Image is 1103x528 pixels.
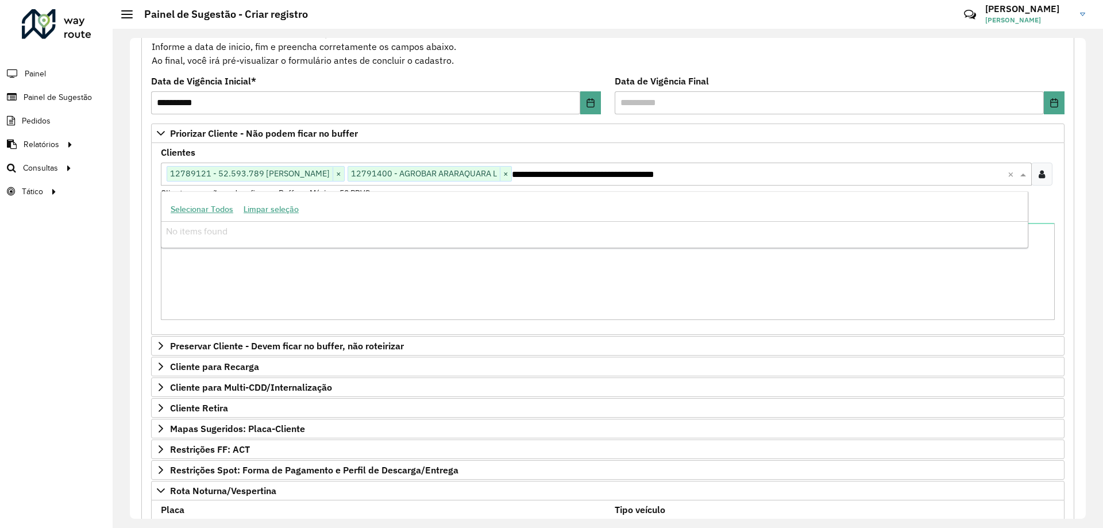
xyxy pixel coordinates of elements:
[985,15,1071,25] span: [PERSON_NAME]
[151,440,1065,459] a: Restrições FF: ACT
[170,362,259,371] span: Cliente para Recarga
[238,201,304,218] button: Limpar seleção
[615,74,709,88] label: Data de Vigência Final
[985,3,1071,14] h3: [PERSON_NAME]
[1008,167,1017,181] span: Clear all
[165,201,238,218] button: Selecionar Todos
[348,167,500,180] span: 12791400 - AGROBAR ARARAQUARA L
[161,145,195,159] label: Clientes
[151,419,1065,438] a: Mapas Sugeridos: Placa-Cliente
[22,186,43,198] span: Tático
[170,424,305,433] span: Mapas Sugeridos: Placa-Cliente
[170,383,332,392] span: Cliente para Multi-CDD/Internalização
[151,124,1065,143] a: Priorizar Cliente - Não podem ficar no buffer
[333,167,344,181] span: ×
[151,357,1065,376] a: Cliente para Recarga
[500,167,511,181] span: ×
[170,445,250,454] span: Restrições FF: ACT
[1044,91,1065,114] button: Choose Date
[167,167,333,180] span: 12789121 - 52.593.789 [PERSON_NAME]
[161,191,1028,248] ng-dropdown-panel: Options list
[170,465,458,475] span: Restrições Spot: Forma de Pagamento e Perfil de Descarga/Entrega
[151,460,1065,480] a: Restrições Spot: Forma de Pagamento e Perfil de Descarga/Entrega
[22,115,51,127] span: Pedidos
[615,503,665,517] label: Tipo veículo
[151,143,1065,335] div: Priorizar Cliente - Não podem ficar no buffer
[133,8,308,21] h2: Painel de Sugestão - Criar registro
[170,129,358,138] span: Priorizar Cliente - Não podem ficar no buffer
[170,403,228,413] span: Cliente Retira
[161,188,370,198] small: Clientes que não podem ficar no Buffer – Máximo 50 PDVS
[151,336,1065,356] a: Preservar Cliente - Devem ficar no buffer, não roteirizar
[24,138,59,151] span: Relatórios
[151,25,1065,68] div: Informe a data de inicio, fim e preencha corretamente os campos abaixo. Ao final, você irá pré-vi...
[152,27,341,38] strong: Cadastro Painel de sugestão de roteirização:
[580,91,601,114] button: Choose Date
[24,91,92,103] span: Painel de Sugestão
[958,2,982,27] a: Contato Rápido
[161,503,184,517] label: Placa
[151,481,1065,500] a: Rota Noturna/Vespertina
[151,377,1065,397] a: Cliente para Multi-CDD/Internalização
[170,341,404,350] span: Preservar Cliente - Devem ficar no buffer, não roteirizar
[25,68,46,80] span: Painel
[170,486,276,495] span: Rota Noturna/Vespertina
[23,162,58,174] span: Consultas
[161,222,1028,241] div: No items found
[151,398,1065,418] a: Cliente Retira
[151,74,256,88] label: Data de Vigência Inicial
